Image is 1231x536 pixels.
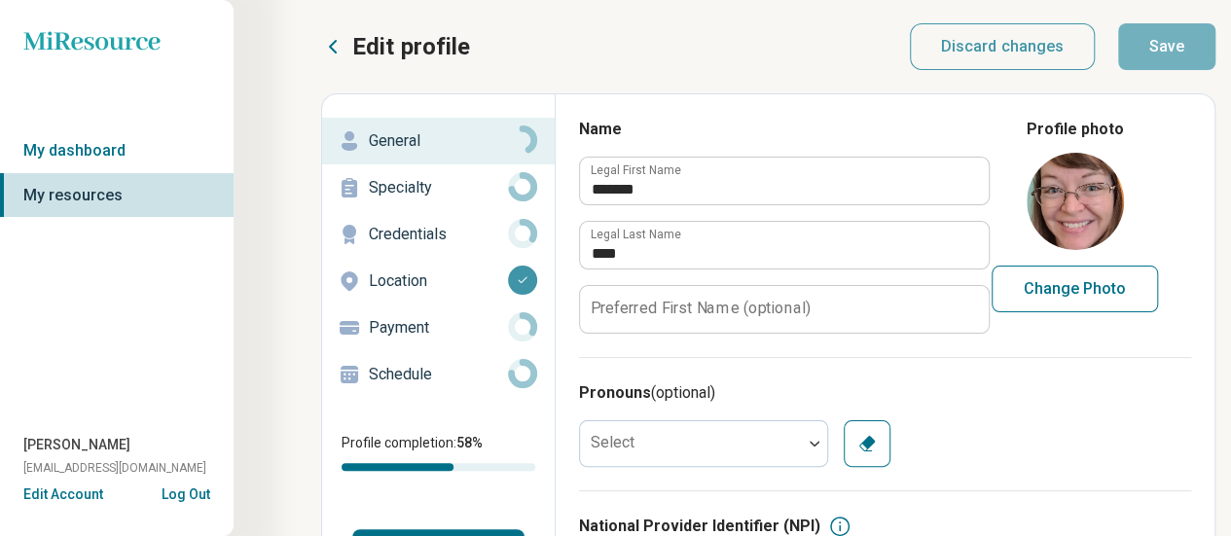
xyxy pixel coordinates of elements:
p: Schedule [369,363,508,386]
a: General [322,118,555,164]
h3: Pronouns [579,381,1191,405]
p: Specialty [369,176,508,199]
button: Edit Account [23,484,103,505]
label: Legal Last Name [591,229,681,240]
a: Location [322,258,555,304]
p: Credentials [369,223,508,246]
span: [EMAIL_ADDRESS][DOMAIN_NAME] [23,459,206,477]
span: 58 % [456,435,483,450]
button: Log Out [162,484,210,500]
a: Payment [322,304,555,351]
p: Payment [369,316,508,339]
legend: Profile photo [1027,118,1124,141]
label: Preferred First Name (optional) [591,301,811,316]
label: Select [591,433,634,451]
button: Save [1118,23,1215,70]
button: Edit profile [321,31,470,62]
p: General [369,129,508,153]
span: [PERSON_NAME] [23,435,130,455]
span: (optional) [651,383,715,402]
p: Edit profile [352,31,470,62]
a: Specialty [322,164,555,211]
label: Legal First Name [591,164,681,176]
img: avatar image [1027,153,1124,250]
p: Location [369,269,508,293]
a: Credentials [322,211,555,258]
div: Profile completion: [322,421,555,482]
a: Schedule [322,351,555,398]
h3: Name [579,118,988,141]
button: Change Photo [992,266,1158,312]
button: Discard changes [910,23,1096,70]
div: Profile completion [342,463,535,471]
